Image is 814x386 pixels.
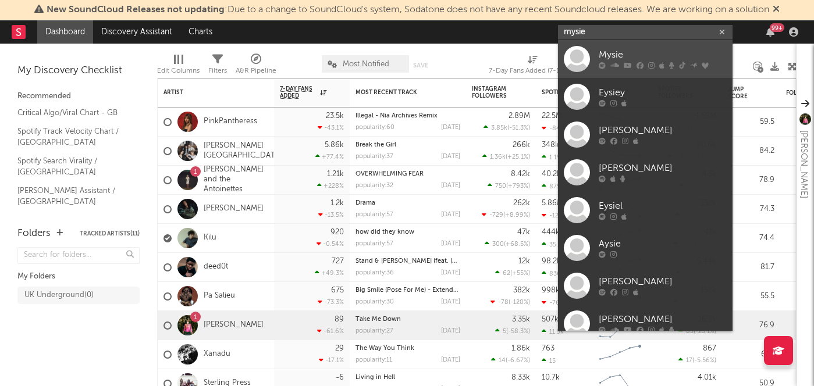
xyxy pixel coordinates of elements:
div: Big Smile (Pose For Me) - Extended Mix [356,287,460,294]
div: Living in Hell [356,374,460,381]
a: [PERSON_NAME][GEOGRAPHIC_DATA] [204,141,282,161]
div: ( ) [490,298,530,306]
a: Discovery Assistant [93,20,180,44]
a: Mysie [558,40,733,78]
a: Aysie [558,229,733,267]
div: ( ) [491,356,530,364]
div: Jump Score [728,86,757,100]
span: 750 [495,183,506,190]
div: 12k [518,258,530,265]
span: 3.85k [491,125,507,131]
div: ( ) [482,211,530,219]
div: 22.5M [542,112,562,120]
div: 99 + [770,23,784,32]
div: popularity: 57 [356,241,393,247]
span: 14 [499,358,506,364]
a: Xanadu [204,349,230,359]
div: Eysiey [599,86,727,100]
div: [DATE] [441,124,460,131]
span: -5.56 % [694,358,715,364]
div: [PERSON_NAME] [599,124,727,138]
div: Stand & Lean (feat. Klyrae) [356,258,460,265]
div: popularity: 37 [356,153,393,160]
div: how did they know [356,229,460,235]
input: Search for folders... [17,247,140,264]
a: Pa Salieu [204,291,235,301]
div: 35.7k [542,241,565,248]
div: 1.19k [542,153,564,161]
a: [PERSON_NAME] [558,305,733,342]
span: -58.3 % [508,328,528,335]
div: popularity: 36 [356,270,394,276]
a: UK Underground(0) [17,287,140,304]
div: [DATE] [441,328,460,334]
a: Take Me Down [356,316,401,323]
div: -61.6 % [317,327,344,335]
div: 7-Day Fans Added (7-Day Fans Added) [489,64,576,78]
a: Dashboard [37,20,93,44]
a: deed0t [204,262,228,272]
div: ( ) [678,356,716,364]
div: [DATE] [441,299,460,305]
div: Recommended [17,90,140,103]
span: +8.99 % [505,212,528,219]
div: 998k [542,287,560,294]
div: -0.54 % [317,240,344,248]
div: 98.2k [542,258,561,265]
div: 727 [332,258,344,265]
div: [DATE] [441,270,460,276]
div: ( ) [484,124,530,131]
div: Edit Columns [157,64,200,78]
div: The Way You Think [356,345,460,352]
div: UK Underground ( 0 ) [24,288,94,302]
div: [PERSON_NAME] [599,275,727,289]
div: popularity: 60 [356,124,394,131]
div: 7-Day Fans Added (7-Day Fans Added) [489,49,576,83]
div: Mysie [599,48,727,62]
div: +228 % [317,182,344,190]
a: [PERSON_NAME] [558,267,733,305]
div: Drama [356,200,460,206]
a: [PERSON_NAME] [204,204,264,214]
span: 300 [492,241,504,248]
div: 55.5 [728,289,774,303]
div: popularity: 32 [356,183,393,189]
a: how did they know [356,229,414,235]
div: 675 [331,287,344,294]
div: 2.89M [509,112,530,120]
div: 78.9 [728,173,774,187]
div: 1.2k [330,199,344,207]
div: Take Me Down [356,316,460,323]
div: ( ) [678,327,716,335]
div: 59.5 [728,115,774,129]
div: [DATE] [441,212,460,218]
div: Filters [208,49,227,83]
a: The Way You Think [356,345,414,352]
div: 81.7 [728,260,774,274]
a: Spotify Track Velocity Chart / [GEOGRAPHIC_DATA] [17,125,128,149]
div: 84.2 [728,144,774,158]
div: 262k [513,199,530,207]
div: Instagram Followers [472,85,513,99]
div: Aysie [599,237,727,251]
a: Critical Algo/Viral Chart - GB [17,106,128,119]
button: 99+ [766,27,774,37]
a: Spotify Search Virality / [GEOGRAPHIC_DATA] [17,155,128,178]
span: 83 [686,328,694,335]
a: Eysiey [558,78,733,116]
a: [PERSON_NAME] [558,153,733,191]
span: Most Notified [343,60,389,68]
div: 3.35k [512,316,530,323]
div: 763 [542,345,554,352]
div: 11.5k [542,328,564,335]
div: +49.3 % [315,269,344,277]
div: 74.3 [728,202,774,216]
div: A&R Pipeline [236,64,276,78]
a: [PERSON_NAME] [558,116,733,153]
div: [PERSON_NAME] [599,162,727,176]
div: 76.9 [728,319,774,333]
div: Spotify Monthly Listeners [542,89,629,96]
span: -729 [489,212,503,219]
div: ( ) [488,182,530,190]
a: Charts [180,20,221,44]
